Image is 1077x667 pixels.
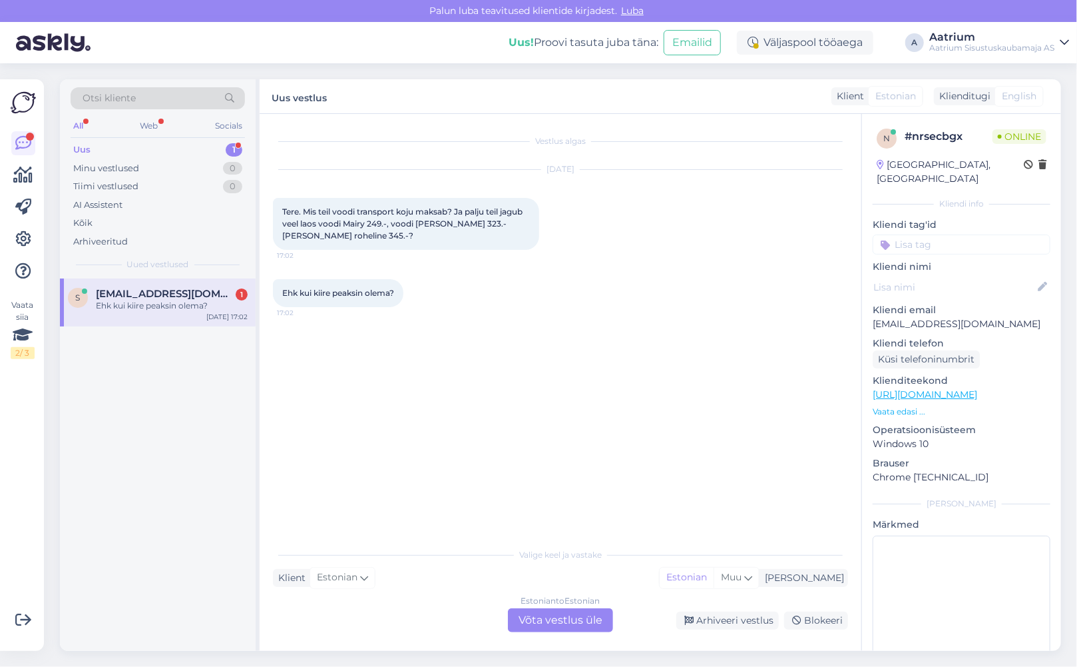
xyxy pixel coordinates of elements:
[873,218,1050,232] p: Kliendi tag'id
[83,91,136,105] span: Otsi kliente
[11,347,35,359] div: 2 / 3
[873,406,1050,418] p: Vaata edasi ...
[282,288,394,298] span: Ehk kui kiire peaksin olema?
[877,158,1024,186] div: [GEOGRAPHIC_DATA], [GEOGRAPHIC_DATA]
[317,570,357,585] span: Estonian
[883,133,890,143] span: n
[73,180,138,193] div: Tiimi vestlused
[929,32,1054,43] div: Aatrium
[929,43,1054,53] div: Aatrium Sisustuskaubamaja AS
[660,568,714,588] div: Estonian
[873,317,1050,331] p: [EMAIL_ADDRESS][DOMAIN_NAME]
[905,33,924,52] div: A
[873,518,1050,532] p: Märkmed
[272,87,327,105] label: Uus vestlus
[737,31,873,55] div: Väljaspool tööaega
[873,423,1050,437] p: Operatsioonisüsteem
[1002,89,1036,103] span: English
[96,300,248,312] div: Ehk kui kiire peaksin olema?
[73,162,139,175] div: Minu vestlused
[873,280,1035,295] input: Lisa nimi
[71,117,86,135] div: All
[73,199,122,212] div: AI Assistent
[873,303,1050,317] p: Kliendi email
[223,162,242,175] div: 0
[617,5,648,17] span: Luba
[273,549,848,561] div: Valige keel ja vastake
[784,612,848,630] div: Blokeeri
[273,135,848,147] div: Vestlus algas
[929,32,1069,53] a: AatriumAatrium Sisustuskaubamaja AS
[226,143,242,157] div: 1
[664,30,721,55] button: Emailid
[223,180,242,193] div: 0
[873,198,1050,210] div: Kliendi info
[873,350,980,368] div: Küsi telefoninumbrit
[873,388,977,400] a: [URL][DOMAIN_NAME]
[138,117,161,135] div: Web
[11,90,36,115] img: Askly Logo
[509,36,534,49] b: Uus!
[509,35,658,51] div: Proovi tasuta juba täna:
[831,89,864,103] div: Klient
[873,470,1050,484] p: Chrome [TECHNICAL_ID]
[905,129,992,145] div: # nrsecbgx
[277,308,327,318] span: 17:02
[127,259,189,271] span: Uued vestlused
[934,89,990,103] div: Klienditugi
[759,571,844,585] div: [PERSON_NAME]
[676,612,779,630] div: Arhiveeri vestlus
[873,456,1050,470] p: Brauser
[508,608,613,632] div: Võta vestlus üle
[992,129,1046,144] span: Online
[721,571,742,583] span: Muu
[11,299,35,359] div: Vaata siia
[873,336,1050,350] p: Kliendi telefon
[873,260,1050,274] p: Kliendi nimi
[873,437,1050,451] p: Windows 10
[873,235,1050,255] input: Lisa tag
[76,293,81,303] span: s
[273,571,306,585] div: Klient
[273,163,848,175] div: [DATE]
[873,498,1050,510] div: [PERSON_NAME]
[212,117,245,135] div: Socials
[875,89,916,103] span: Estonian
[282,207,525,241] span: Tere. Mis teil voodi transport koju maksab? Ja palju teil jagub veel laos voodi Mairy 249.-, vood...
[73,235,128,249] div: Arhiveeritud
[236,289,248,301] div: 1
[521,595,600,607] div: Estonian to Estonian
[73,143,91,157] div: Uus
[73,217,93,230] div: Kõik
[873,374,1050,388] p: Klienditeekond
[96,288,234,300] span: siinolen00@gmail.com
[206,312,248,322] div: [DATE] 17:02
[277,251,327,261] span: 17:02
